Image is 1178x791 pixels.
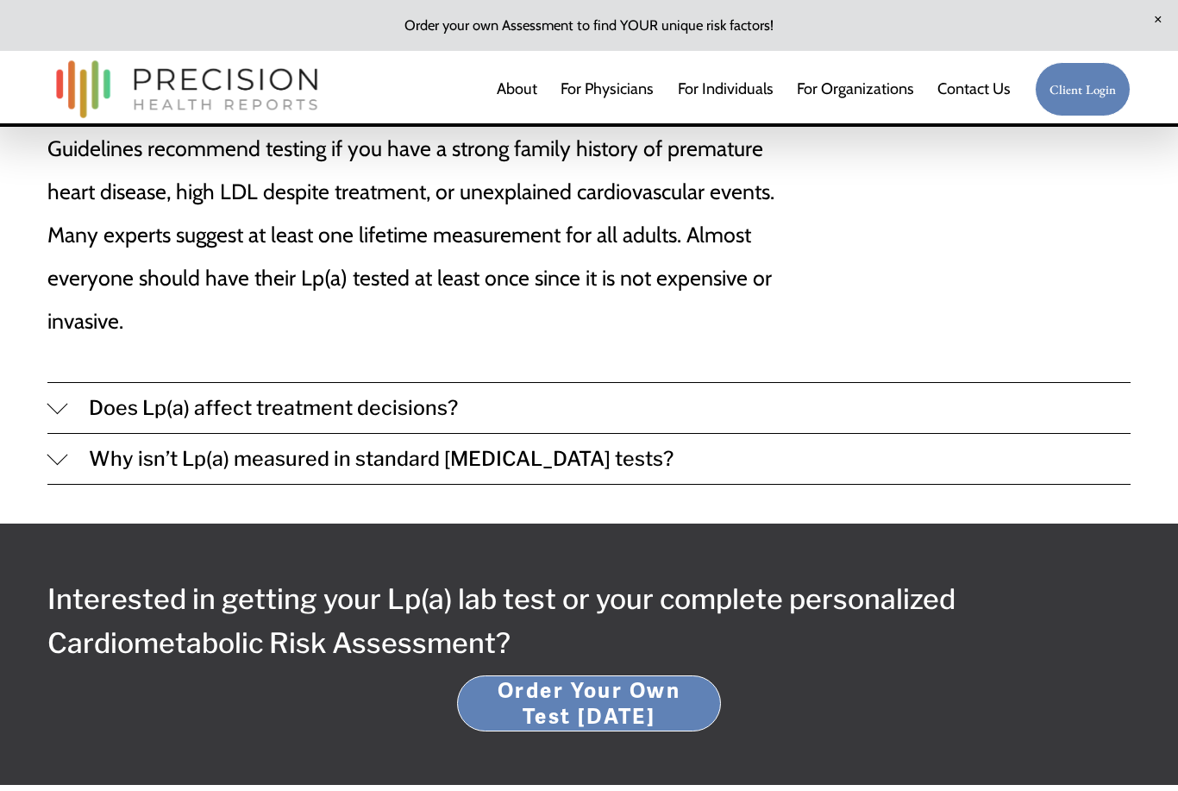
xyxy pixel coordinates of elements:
span: Why isn’t Lp(a) measured in standard [MEDICAL_DATA] tests? [68,447,1131,471]
a: Contact Us [937,72,1011,106]
a: Client Login [1035,62,1131,116]
h3: Interested in getting your Lp(a) lab test or your complete personalized Cardiometabolic Risk Asse... [47,577,1131,667]
a: For Individuals [678,72,774,106]
button: Does Lp(a) affect treatment decisions? [47,383,1131,433]
a: About [497,72,537,106]
span: For Organizations [797,73,914,104]
a: folder dropdown [797,72,914,106]
a: Order Your Own Test [DATE] [457,675,721,731]
button: Why isn’t Lp(a) measured in standard [MEDICAL_DATA] tests? [47,434,1131,484]
img: Precision Health Reports [47,53,327,126]
div: When should I get tested for Lp(a)? [47,113,1131,382]
iframe: Chat Widget [1092,708,1178,791]
a: For Physicians [561,72,654,106]
span: Does Lp(a) affect treatment decisions? [68,396,1131,420]
p: Guidelines recommend testing if you have a strong family history of premature heart disease, high... [47,127,806,342]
